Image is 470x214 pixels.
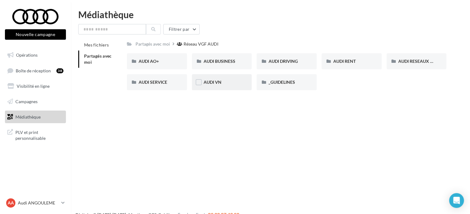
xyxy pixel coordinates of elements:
span: AA [8,200,14,206]
span: Opérations [16,52,38,58]
span: AUDI DRIVING [268,59,298,64]
a: AA Audi ANGOULEME [5,197,66,209]
span: Partagés avec moi [84,53,112,65]
button: Nouvelle campagne [5,29,66,40]
div: Open Intercom Messenger [449,193,464,208]
a: Boîte de réception38 [4,64,67,77]
span: AUDI RENT [333,59,356,64]
span: AUDI AO+ [139,59,159,64]
p: Audi ANGOULEME [18,200,59,206]
a: Visibilité en ligne [4,80,67,93]
span: PLV et print personnalisable [15,128,63,141]
div: 38 [56,68,63,73]
button: Filtrer par [163,24,200,34]
a: Opérations [4,49,67,62]
a: PLV et print personnalisable [4,126,67,144]
span: AUDI VN [204,79,221,85]
div: Réseau VGF AUDI [184,41,218,47]
span: AUDI RESEAUX SOCIAUX [398,59,449,64]
span: AUDI SERVICE [139,79,167,85]
span: AUDI BUSINESS [204,59,235,64]
span: Visibilité en ligne [17,83,50,89]
div: Médiathèque [78,10,463,19]
a: Médiathèque [4,111,67,123]
span: Boîte de réception [16,68,51,73]
span: _GUIDELINES [268,79,295,85]
span: Médiathèque [15,114,41,119]
span: Campagnes [15,99,38,104]
a: Campagnes [4,95,67,108]
div: Partagés avec moi [136,41,170,47]
span: Mes fichiers [84,42,109,47]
